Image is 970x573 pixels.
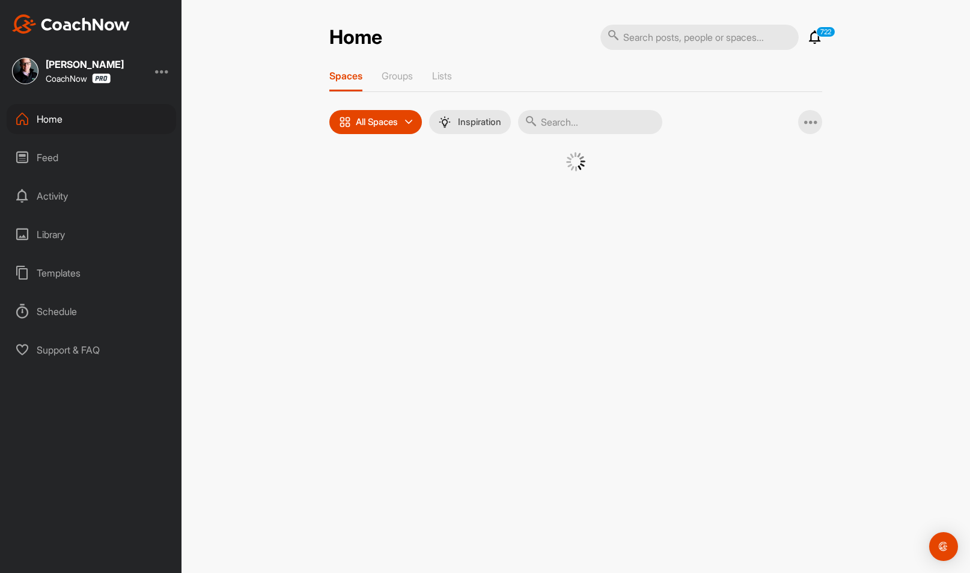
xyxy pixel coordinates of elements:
[439,116,451,128] img: menuIcon
[518,110,662,134] input: Search...
[7,104,176,134] div: Home
[432,70,452,82] p: Lists
[7,219,176,250] div: Library
[356,117,398,127] p: All Spaces
[929,532,958,561] div: Open Intercom Messenger
[339,116,351,128] img: icon
[329,26,382,49] h2: Home
[7,258,176,288] div: Templates
[7,181,176,211] div: Activity
[7,142,176,173] div: Feed
[382,70,413,82] p: Groups
[7,296,176,326] div: Schedule
[12,14,130,34] img: CoachNow
[566,152,585,171] img: G6gVgL6ErOh57ABN0eRmCEwV0I4iEi4d8EwaPGI0tHgoAbU4EAHFLEQAh+QQFCgALACwIAA4AGAASAAAEbHDJSesaOCdk+8xg...
[458,117,501,127] p: Inspiration
[12,58,38,84] img: square_d7b6dd5b2d8b6df5777e39d7bdd614c0.jpg
[46,73,111,84] div: CoachNow
[92,73,111,84] img: CoachNow Pro
[46,60,124,69] div: [PERSON_NAME]
[816,26,835,37] p: 722
[329,70,362,82] p: Spaces
[7,335,176,365] div: Support & FAQ
[600,25,799,50] input: Search posts, people or spaces...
